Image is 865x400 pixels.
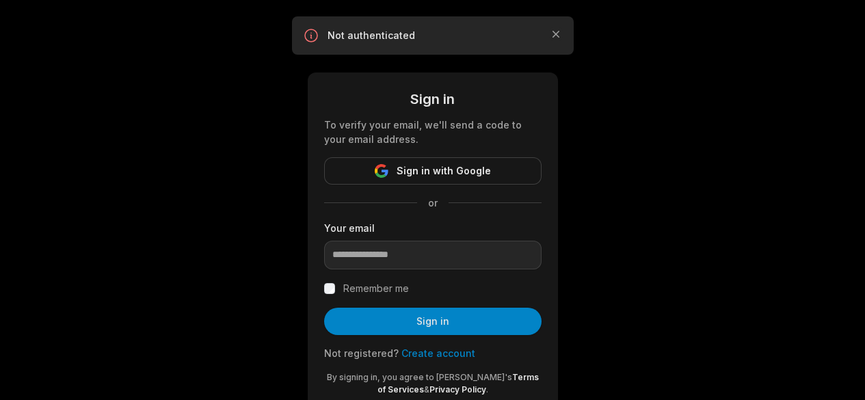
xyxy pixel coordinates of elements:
span: Not registered? [324,347,399,359]
a: Privacy Policy [429,384,486,395]
button: Sign in with Google [324,157,542,185]
button: Sign in [324,308,542,335]
span: Sign in with Google [397,163,491,179]
span: & [424,384,429,395]
span: By signing in, you agree to [PERSON_NAME]'s [327,372,512,382]
p: Not authenticated [328,29,538,42]
label: Remember me [343,280,409,297]
div: Sign in [324,89,542,109]
label: Your email [324,221,542,235]
div: To verify your email, we'll send a code to your email address. [324,118,542,146]
a: Terms of Services [377,372,539,395]
span: or [417,196,449,210]
a: Create account [401,347,475,359]
span: . [486,384,488,395]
